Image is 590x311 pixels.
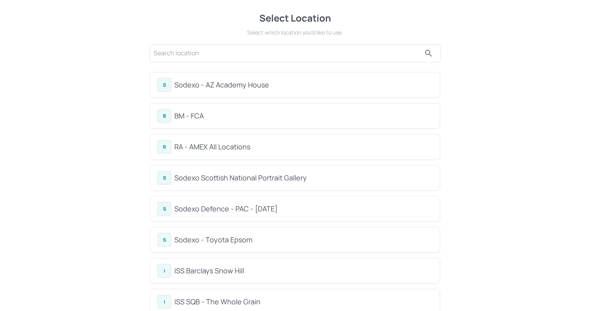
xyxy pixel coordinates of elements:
[157,140,171,154] div: R
[157,202,171,216] div: S
[174,204,433,214] div: Sodexo Defence - PAC - [DATE]
[174,80,433,90] div: Sodexo - AZ Academy House
[157,233,171,247] div: S
[174,235,433,245] div: Sodexo - Toyota Epsom
[157,295,171,309] div: I
[157,171,171,185] div: S
[174,142,433,152] div: RA - AMEX All Locations
[148,28,442,36] div: Select which location you’d like to use.
[154,47,421,60] input: Search location
[174,296,433,307] div: ISS SQB - The Whole Grain
[174,266,433,276] div: ISS Barclays Snow Hill
[174,173,433,183] div: Sodexo Scottish National Portrait Gallery
[148,11,442,25] div: Select Location
[157,264,171,278] div: I
[174,111,433,121] div: BM - FCA
[157,78,171,92] div: S
[157,109,171,123] div: B
[421,45,436,61] button: search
